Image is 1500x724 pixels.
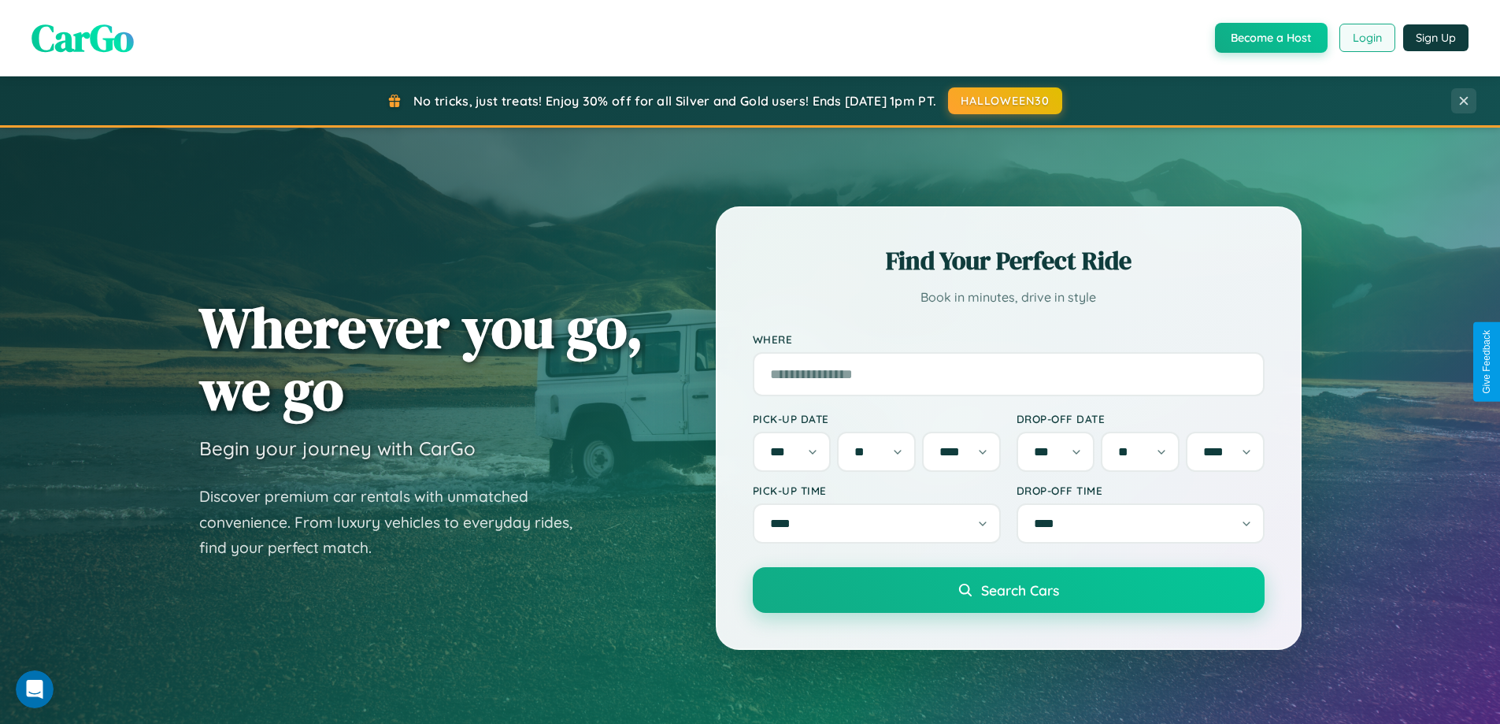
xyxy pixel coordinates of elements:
[31,12,134,64] span: CarGo
[1403,24,1469,51] button: Sign Up
[1017,484,1265,497] label: Drop-off Time
[413,93,936,109] span: No tricks, just treats! Enjoy 30% off for all Silver and Gold users! Ends [DATE] 1pm PT.
[199,436,476,460] h3: Begin your journey with CarGo
[1017,412,1265,425] label: Drop-off Date
[753,484,1001,497] label: Pick-up Time
[16,670,54,708] iframe: Intercom live chat
[1481,330,1492,394] div: Give Feedback
[753,412,1001,425] label: Pick-up Date
[753,567,1265,613] button: Search Cars
[753,332,1265,346] label: Where
[1339,24,1395,52] button: Login
[753,286,1265,309] p: Book in minutes, drive in style
[199,296,643,421] h1: Wherever you go, we go
[981,581,1059,599] span: Search Cars
[1215,23,1328,53] button: Become a Host
[753,243,1265,278] h2: Find Your Perfect Ride
[948,87,1062,114] button: HALLOWEEN30
[199,484,593,561] p: Discover premium car rentals with unmatched convenience. From luxury vehicles to everyday rides, ...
